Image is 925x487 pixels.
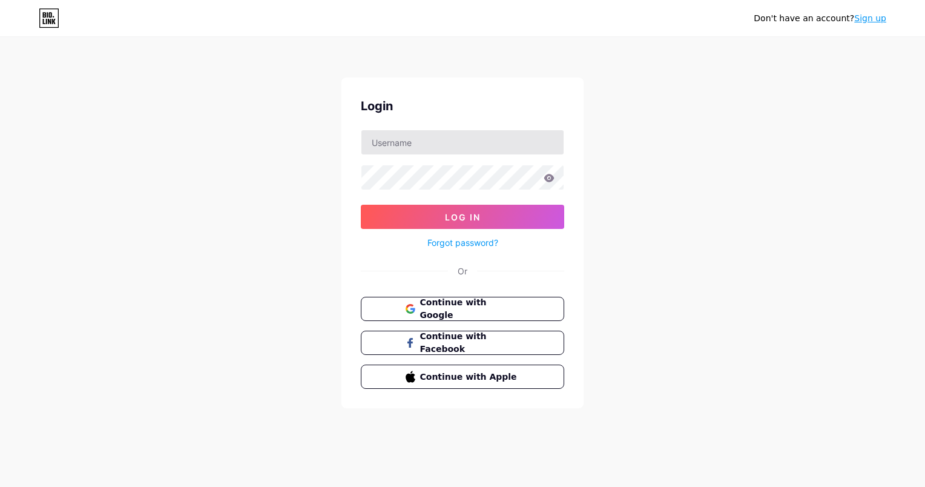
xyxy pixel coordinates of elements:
button: Continue with Google [361,297,564,321]
span: Log In [445,212,481,222]
div: Login [361,97,564,115]
span: Continue with Apple [420,371,520,383]
a: Sign up [854,13,886,23]
span: Continue with Facebook [420,330,520,356]
button: Continue with Apple [361,365,564,389]
div: Don't have an account? [754,12,886,25]
div: Or [458,265,467,277]
span: Continue with Google [420,296,520,322]
button: Continue with Facebook [361,331,564,355]
a: Forgot password? [427,236,498,249]
input: Username [361,130,564,154]
button: Log In [361,205,564,229]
